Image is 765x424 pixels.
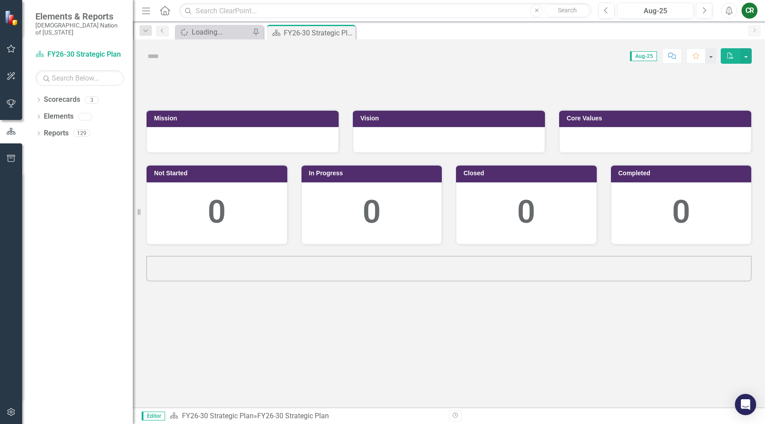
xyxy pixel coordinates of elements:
[257,412,329,420] div: FY26-30 Strategic Plan
[464,170,592,177] h3: Closed
[360,115,541,122] h3: Vision
[182,412,254,420] a: FY26-30 Strategic Plan
[618,170,747,177] h3: Completed
[465,189,587,235] div: 0
[630,51,657,61] span: Aug-25
[156,189,278,235] div: 0
[620,6,691,16] div: Aug-25
[44,128,69,139] a: Reports
[567,115,747,122] h3: Core Values
[284,27,353,39] div: FY26-30 Strategic Plan
[311,189,433,235] div: 0
[73,130,90,137] div: 129
[192,27,250,38] div: Loading...
[179,3,591,19] input: Search ClearPoint...
[154,115,334,122] h3: Mission
[177,27,250,38] a: Loading...
[35,11,124,22] span: Elements & Reports
[617,3,694,19] button: Aug-25
[620,189,742,235] div: 0
[142,412,165,420] span: Editor
[170,411,442,421] div: »
[154,170,283,177] h3: Not Started
[35,50,124,60] a: FY26-30 Strategic Plan
[742,3,757,19] button: CR
[35,22,124,36] small: [DEMOGRAPHIC_DATA] Nation of [US_STATE]
[558,7,577,14] span: Search
[545,4,589,17] button: Search
[4,10,20,26] img: ClearPoint Strategy
[309,170,438,177] h3: In Progress
[35,70,124,86] input: Search Below...
[85,96,99,104] div: 3
[44,112,73,122] a: Elements
[44,95,80,105] a: Scorecards
[146,49,160,63] img: Not Defined
[735,394,756,415] div: Open Intercom Messenger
